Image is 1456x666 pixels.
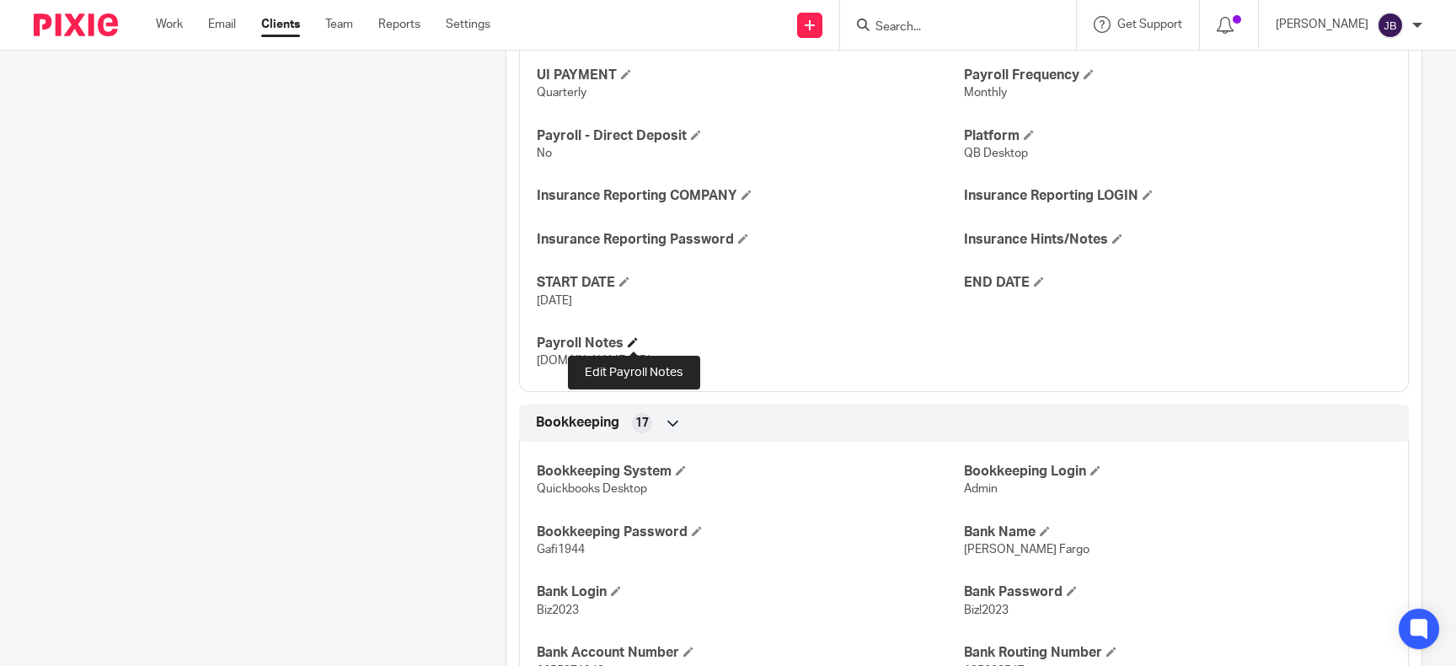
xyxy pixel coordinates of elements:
span: Quickbooks Desktop [537,483,647,495]
h4: Bank Password [964,583,1391,601]
h4: UI PAYMENT [537,67,964,84]
h4: Insurance Hints/Notes [964,231,1391,249]
input: Search [874,20,1025,35]
a: Team [325,16,353,33]
p: [PERSON_NAME] [1276,16,1368,33]
span: 17 [635,415,649,432]
h4: Payroll Frequency [964,67,1391,84]
a: Settings [446,16,490,33]
a: Clients [261,16,300,33]
h4: Payroll Notes [537,335,964,352]
h4: Insurance Reporting LOGIN [964,187,1391,205]
h4: Platform [964,127,1391,145]
span: [DATE] [537,295,572,307]
img: svg%3E [1377,12,1404,39]
h4: Bank Account Number [537,644,964,662]
h4: Payroll - Direct Deposit [537,127,964,145]
span: No [537,148,552,159]
span: Gafi1944 [537,544,585,556]
h4: END DATE [964,274,1391,292]
h4: Insurance Reporting COMPANY [537,187,964,205]
h4: START DATE [537,274,964,292]
span: [DOMAIN_NAME][URL] [537,355,657,367]
span: Monthly [964,87,1007,99]
h4: Bank Routing Number [964,644,1391,662]
span: Biz!2023 [964,604,1009,616]
h4: Bookkeeping Login [964,463,1391,481]
h4: Insurance Reporting Password [537,231,964,249]
span: [PERSON_NAME] Fargo [964,544,1089,556]
span: Get Support [1117,19,1182,30]
h4: Bookkeeping Password [537,524,964,541]
a: Work [156,16,183,33]
a: Reports [378,16,420,33]
span: QB Desktop [964,148,1028,159]
span: Bookkeeping [536,414,619,432]
span: Quarterly [537,87,586,99]
a: Email [208,16,236,33]
h4: Bank Login [537,583,964,601]
span: Admin [964,483,998,495]
h4: Bookkeeping System [537,463,964,481]
h4: Bank Name [964,524,1391,541]
img: Pixie [34,13,118,36]
span: Biz2023 [537,604,579,616]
